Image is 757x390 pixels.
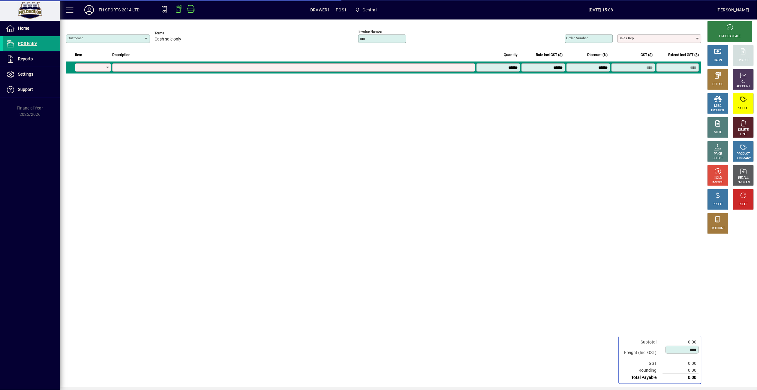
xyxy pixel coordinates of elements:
div: LINE [740,132,746,137]
div: FH SPORTS 2014 LTD [99,5,140,15]
span: [DATE] 15:08 [485,5,717,15]
span: POS1 [336,5,347,15]
div: PROCESS SALE [719,34,740,39]
span: DRAWER1 [310,5,330,15]
td: Rounding [621,367,663,374]
span: POS Entry [18,41,37,46]
mat-label: Customer [68,36,83,40]
td: Subtotal [621,339,663,346]
span: Home [18,26,29,31]
span: Description [112,52,131,58]
a: Settings [3,67,60,82]
div: MISC [714,104,722,108]
span: Central [353,4,379,15]
a: Support [3,82,60,97]
td: 0.00 [663,374,699,381]
td: GST [621,360,663,367]
div: NOTE [714,130,722,135]
mat-label: Order number [566,36,588,40]
td: 0.00 [663,367,699,374]
div: CASH [714,58,722,63]
div: RECALL [738,176,749,180]
span: Cash sale only [155,37,181,42]
td: Total Payable [621,374,663,381]
a: Home [3,21,60,36]
span: Support [18,87,33,92]
div: RESET [739,202,748,207]
td: Freight (Incl GST) [621,346,663,360]
div: EFTPOS [713,82,724,87]
div: PRODUCT [737,106,750,111]
div: SUMMARY [736,156,751,161]
div: DISCOUNT [711,226,725,231]
td: 0.00 [663,360,699,367]
span: Extend incl GST ($) [668,52,699,58]
div: PRODUCT [711,108,725,113]
span: GST ($) [641,52,653,58]
div: INVOICE [712,180,723,185]
div: PRICE [714,152,722,156]
div: SELECT [713,156,723,161]
div: CHARGE [738,58,749,63]
mat-label: Sales rep [619,36,634,40]
div: ACCOUNT [737,84,750,89]
span: Discount (%) [587,52,608,58]
div: DELETE [738,128,749,132]
div: GL [742,80,746,84]
span: Terms [155,31,191,35]
mat-label: Invoice number [359,29,383,34]
span: Reports [18,56,33,61]
div: HOLD [714,176,722,180]
span: Central [363,5,377,15]
div: PROFIT [713,202,723,207]
div: PRODUCT [737,152,750,156]
span: Rate incl GST ($) [536,52,563,58]
td: 0.00 [663,339,699,346]
span: Quantity [504,52,518,58]
span: Settings [18,72,33,76]
div: [PERSON_NAME] [717,5,749,15]
div: INVOICES [737,180,750,185]
span: Item [75,52,82,58]
button: Profile [80,4,99,15]
a: Reports [3,52,60,67]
